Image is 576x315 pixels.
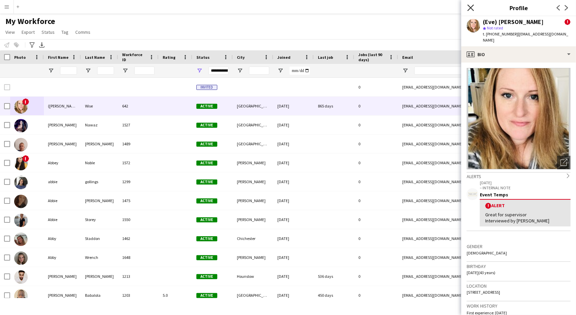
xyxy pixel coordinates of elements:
[196,217,217,222] span: Active
[3,28,18,37] a: View
[196,179,217,185] span: Active
[480,185,571,190] p: – INTERNAL NOTE
[467,270,495,275] span: [DATE] (43 years)
[273,248,314,267] div: [DATE]
[196,104,217,109] span: Active
[354,135,398,153] div: 0
[273,116,314,134] div: [DATE]
[314,97,354,115] div: 865 days
[28,41,36,49] app-action-btn: Advanced filters
[237,68,243,74] button: Open Filter Menu
[273,286,314,305] div: [DATE]
[118,116,159,134] div: 1527
[75,29,90,35] span: Comms
[277,55,291,60] span: Joined
[14,100,28,114] img: (Eve) Tiffany Wise
[467,263,571,269] h3: Birthday
[273,229,314,248] div: [DATE]
[290,67,310,75] input: Joined Filter Input
[48,68,54,74] button: Open Filter Menu
[60,67,77,75] input: First Name Filter Input
[483,31,518,37] span: t. [PHONE_NUMBER]
[196,274,217,279] span: Active
[81,248,118,267] div: Wrench
[273,191,314,210] div: [DATE]
[122,68,128,74] button: Open Filter Menu
[97,67,114,75] input: Last Name Filter Input
[14,157,28,170] img: Abbey Noble
[22,98,29,105] span: !
[44,153,81,172] div: Abbey
[461,46,576,63] div: Bio
[14,138,28,151] img: AARON CUTLER
[196,255,217,260] span: Active
[14,55,26,60] span: Photo
[44,286,81,305] div: [PERSON_NAME]
[398,78,533,96] div: [EMAIL_ADDRESS][DOMAIN_NAME]
[233,210,273,229] div: [PERSON_NAME]
[557,156,571,169] div: Open photos pop-in
[398,248,533,267] div: [EMAIL_ADDRESS][DOMAIN_NAME]
[118,210,159,229] div: 1550
[398,153,533,172] div: [EMAIL_ADDRESS][DOMAIN_NAME]
[398,286,533,305] div: [EMAIL_ADDRESS][DOMAIN_NAME]
[196,142,217,147] span: Active
[81,172,118,191] div: gollings
[44,229,81,248] div: Abby
[73,28,93,37] a: Comms
[467,250,507,256] span: [DEMOGRAPHIC_DATA]
[487,25,503,30] span: Not rated
[22,29,35,35] span: Export
[14,289,28,303] img: Abdul Babalola
[14,251,28,265] img: Abby Wrench
[480,180,571,185] p: [DATE]
[402,68,408,74] button: Open Filter Menu
[354,210,398,229] div: 0
[233,97,273,115] div: [GEOGRAPHIC_DATA]
[81,191,118,210] div: [PERSON_NAME]
[398,229,533,248] div: [EMAIL_ADDRESS][DOMAIN_NAME]
[354,153,398,172] div: 0
[467,283,571,289] h3: Location
[467,172,571,179] div: Alerts
[354,286,398,305] div: 0
[318,55,333,60] span: Last job
[118,153,159,172] div: 1572
[81,267,118,286] div: [PERSON_NAME]
[358,52,386,62] span: Jobs (last 90 days)
[134,67,155,75] input: Workforce ID Filter Input
[44,172,81,191] div: abbie
[354,78,398,96] div: 0
[42,29,55,35] span: Status
[196,161,217,166] span: Active
[85,68,91,74] button: Open Filter Menu
[118,172,159,191] div: 1299
[233,116,273,134] div: [GEOGRAPHIC_DATA]
[196,85,217,90] span: Invited
[22,155,29,162] span: !
[81,116,118,134] div: Nawaz
[4,84,10,90] input: Row Selection is disabled for this row (unchecked)
[273,97,314,115] div: [DATE]
[233,229,273,248] div: Chichester
[354,267,398,286] div: 0
[44,191,81,210] div: Abbie
[398,191,533,210] div: [EMAIL_ADDRESS][DOMAIN_NAME]
[483,31,568,43] span: | [EMAIL_ADDRESS][DOMAIN_NAME]
[5,29,15,35] span: View
[467,68,571,169] img: Crew avatar or photo
[122,52,146,62] span: Workforce ID
[14,214,28,227] img: Abbie Storey
[196,198,217,203] span: Active
[118,191,159,210] div: 1475
[402,55,413,60] span: Email
[273,153,314,172] div: [DATE]
[398,210,533,229] div: [EMAIL_ADDRESS][DOMAIN_NAME]
[398,172,533,191] div: [EMAIL_ADDRESS][DOMAIN_NAME]
[118,135,159,153] div: 1489
[44,210,81,229] div: Abbie
[159,286,192,305] div: 5.0
[44,248,81,267] div: Abby
[398,116,533,134] div: [EMAIL_ADDRESS][DOMAIN_NAME]
[233,191,273,210] div: [PERSON_NAME]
